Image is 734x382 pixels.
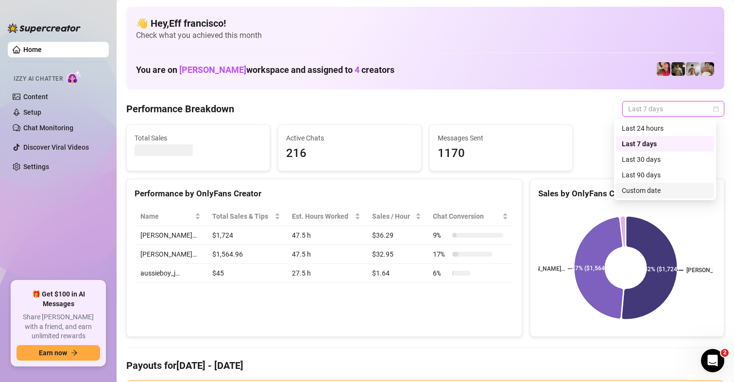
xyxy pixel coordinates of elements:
div: Last 7 days [622,139,708,149]
text: [PERSON_NAME]… [516,265,565,272]
span: Check what you achieved this month [136,30,715,41]
h4: Performance Breakdown [126,102,234,116]
span: 1170 [438,144,565,163]
span: 4 [355,65,359,75]
div: Last 90 days [622,170,708,180]
div: Custom date [622,185,708,196]
span: Active Chats [286,133,413,143]
td: $1,564.96 [206,245,286,264]
span: 2 [721,349,729,357]
span: Name [140,211,193,222]
div: Last 24 hours [616,121,714,136]
iframe: Intercom live chat [701,349,724,372]
span: Total Sales [135,133,262,143]
td: [PERSON_NAME]… [135,226,206,245]
h1: You are on workspace and assigned to creators [136,65,394,75]
td: $1,724 [206,226,286,245]
div: Performance by OnlyFans Creator [135,187,514,200]
span: Messages Sent [438,133,565,143]
span: Izzy AI Chatter [14,74,63,84]
img: logo-BBDzfeDw.svg [8,23,81,33]
span: Earn now [39,349,67,357]
span: Sales / Hour [372,211,413,222]
div: Last 90 days [616,167,714,183]
div: Last 7 days [616,136,714,152]
div: Custom date [616,183,714,198]
td: $45 [206,264,286,283]
h4: Payouts for [DATE] - [DATE] [126,359,724,372]
td: 47.5 h [286,245,366,264]
a: Content [23,93,48,101]
div: Sales by OnlyFans Creator [538,187,716,200]
a: Discover Viral Videos [23,143,89,151]
th: Total Sales & Tips [206,207,286,226]
td: $32.95 [366,245,427,264]
span: 6 % [433,268,448,278]
div: Last 24 hours [622,123,708,134]
th: Sales / Hour [366,207,427,226]
td: 47.5 h [286,226,366,245]
td: aussieboy_j… [135,264,206,283]
img: Aussieboy_jfree [700,62,714,76]
span: calendar [713,106,719,112]
img: Tony [671,62,685,76]
span: 17 % [433,249,448,260]
div: Est. Hours Worked [292,211,353,222]
div: Last 30 days [622,154,708,165]
h4: 👋 Hey, Eff francisco ! [136,17,715,30]
a: Home [23,46,42,53]
span: Share [PERSON_NAME] with a friend, and earn unlimited rewards [17,313,100,341]
span: 🎁 Get $100 in AI Messages [17,290,100,309]
span: 216 [286,144,413,163]
span: [PERSON_NAME] [179,65,246,75]
div: Last 30 days [616,152,714,167]
span: Total Sales & Tips [212,211,273,222]
span: 9 % [433,230,448,241]
span: Last 7 days [628,102,718,116]
img: Vanessa [657,62,670,76]
span: Chat Conversion [433,211,500,222]
td: $1.64 [366,264,427,283]
td: $36.29 [366,226,427,245]
img: aussieboy_j [686,62,700,76]
a: Setup [23,108,41,116]
img: AI Chatter [67,70,82,85]
td: 27.5 h [286,264,366,283]
button: Earn nowarrow-right [17,345,100,361]
th: Chat Conversion [427,207,514,226]
a: Chat Monitoring [23,124,73,132]
span: arrow-right [71,349,78,356]
a: Settings [23,163,49,171]
td: [PERSON_NAME]… [135,245,206,264]
th: Name [135,207,206,226]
